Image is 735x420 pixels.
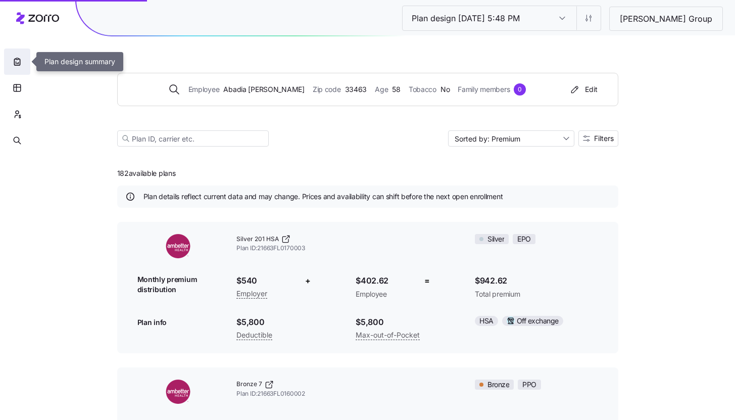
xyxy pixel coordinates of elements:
[594,135,614,142] span: Filters
[487,380,509,389] span: Bronze
[188,84,220,95] span: Employee
[417,274,437,287] div: =
[375,84,388,95] span: Age
[569,84,598,95] div: Edit
[236,329,272,341] span: Deductible
[117,168,176,178] span: 182 available plans
[356,289,409,299] span: Employee
[236,244,459,253] span: Plan ID: 21663FL0170003
[117,130,269,147] input: Plan ID, carrier etc.
[137,317,167,328] span: Plan info
[236,380,459,390] a: Bronze 7
[223,84,304,95] span: Abadia [PERSON_NAME]
[356,316,437,329] span: $5,800
[440,84,450,95] span: No
[236,380,262,389] span: Bronze 7
[137,234,221,258] img: Ambetter
[578,130,618,147] button: Filters
[143,192,503,202] span: Plan details reflect current data and may change. Prices and availability can shift before the ne...
[409,84,436,95] span: Tobacco
[345,84,367,95] span: 33463
[392,84,400,95] span: 58
[236,235,279,244] span: Silver 201 HSA
[565,81,602,98] button: Edit
[137,380,221,404] img: Ambetter
[517,316,559,325] span: Off exchange
[479,316,494,325] span: HSA
[522,380,536,389] span: PPO
[517,235,531,244] span: EPO
[356,329,420,341] span: Max-out-of-Pocket
[576,6,601,30] button: Settings
[236,316,310,329] span: $5,800
[313,84,341,95] span: Zip code
[475,289,598,299] span: Total premium
[236,234,459,244] a: Silver 201 HSA
[458,84,510,95] span: Family members
[236,274,290,287] span: $540
[236,390,459,398] span: Plan ID: 21663FL0160002
[514,83,526,96] div: 0
[298,274,318,287] div: +
[236,288,267,300] span: Employer
[487,235,504,244] span: Silver
[137,274,221,295] span: Monthly premium distribution
[448,130,574,147] input: Sort by
[475,274,598,287] span: $942.62
[356,274,409,287] span: $402.62
[612,13,720,25] span: [PERSON_NAME] Group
